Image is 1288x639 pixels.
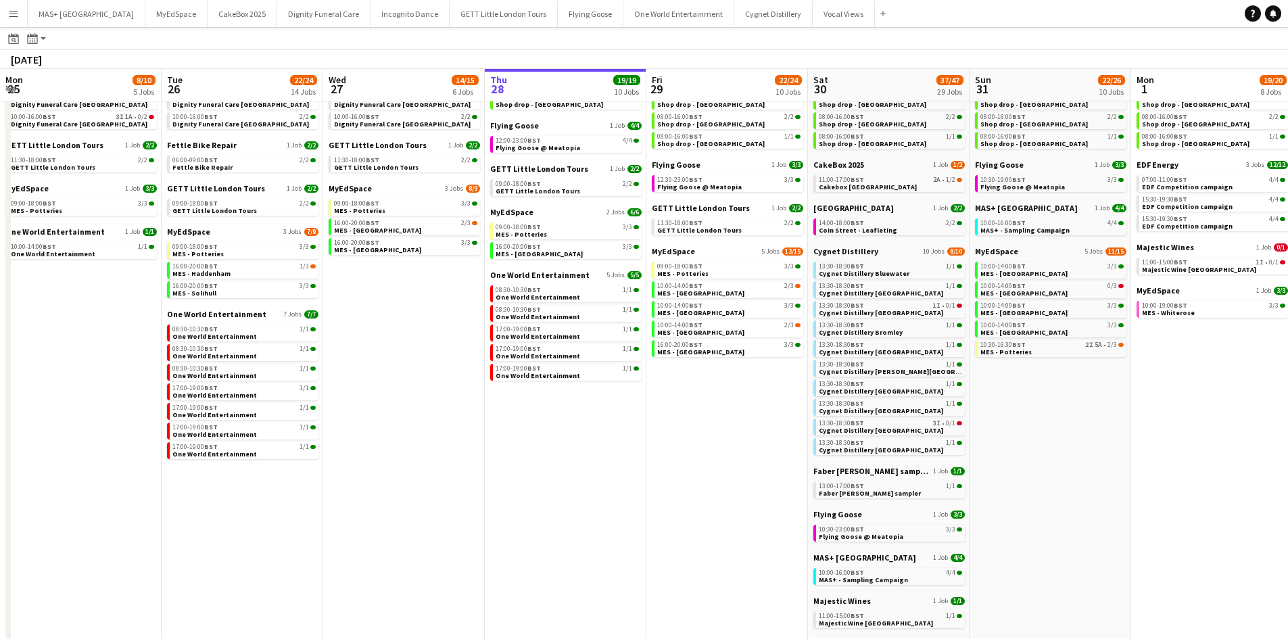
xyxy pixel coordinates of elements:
[623,1,734,27] button: One World Entertainment
[28,1,145,27] button: MAS+ [GEOGRAPHIC_DATA]
[277,1,371,27] button: Dignity Funeral Care
[813,1,875,27] button: Vocal Views
[208,1,277,27] button: CakeBox 2025
[558,1,623,27] button: Flying Goose
[145,1,208,27] button: MyEdSpace
[450,1,558,27] button: GETT Little London Tours
[371,1,450,27] button: Incognito Dance
[734,1,813,27] button: Cygnet Distillery
[11,53,42,66] div: [DATE]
